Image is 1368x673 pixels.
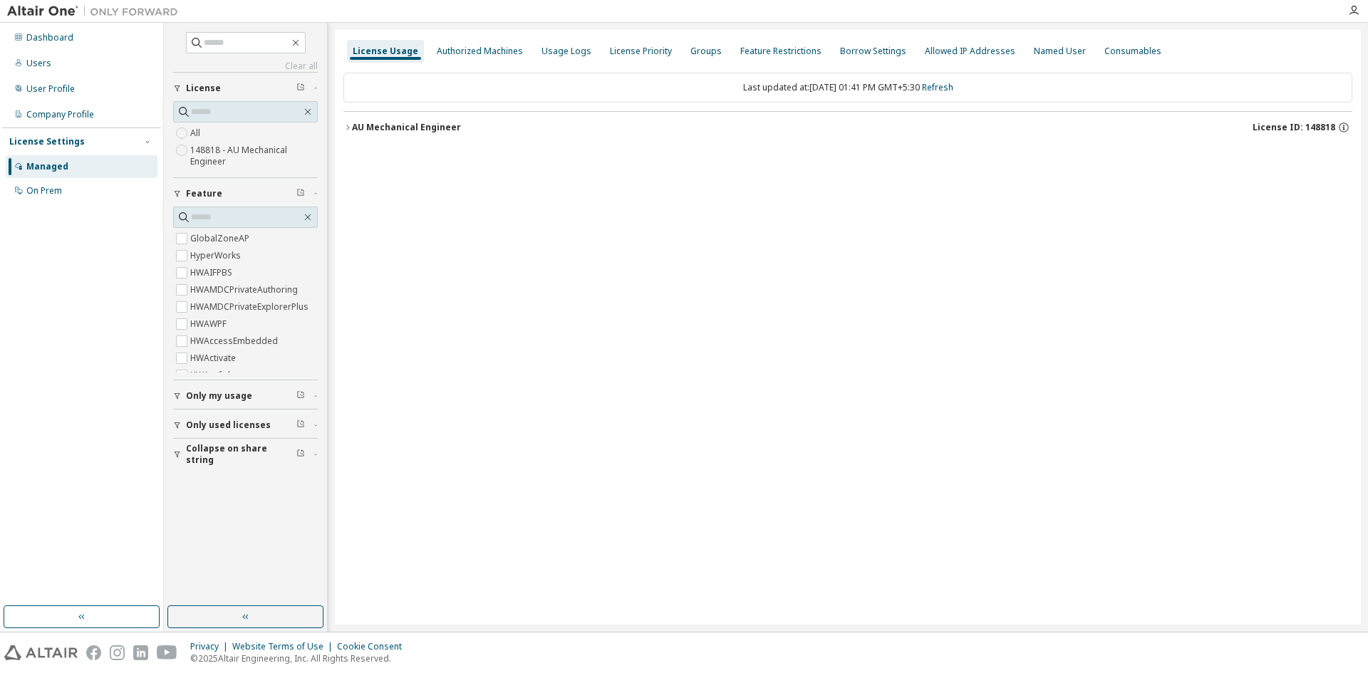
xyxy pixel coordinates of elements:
button: Only my usage [173,380,318,412]
label: HWAcufwh [190,367,236,384]
div: Authorized Machines [437,46,523,57]
button: AU Mechanical EngineerLicense ID: 148818 [343,112,1352,143]
span: Feature [186,188,222,199]
span: Only my usage [186,390,252,402]
button: Only used licenses [173,409,318,441]
a: Clear all [173,61,318,72]
div: Dashboard [26,32,73,43]
img: instagram.svg [110,645,125,660]
button: License [173,73,318,104]
label: All [190,125,203,142]
label: HWActivate [190,350,239,367]
label: HWAccessEmbedded [190,333,281,350]
div: Cookie Consent [337,641,410,652]
div: Named User [1034,46,1086,57]
div: Borrow Settings [840,46,906,57]
img: altair_logo.svg [4,645,78,660]
span: License [186,83,221,94]
label: HWAIFPBS [190,264,235,281]
button: Collapse on share string [173,439,318,470]
label: HyperWorks [190,247,244,264]
div: Privacy [190,641,232,652]
div: Website Terms of Use [232,641,337,652]
button: Feature [173,178,318,209]
label: 148818 - AU Mechanical Engineer [190,142,318,170]
span: Clear filter [296,83,305,94]
a: Refresh [922,81,953,93]
div: Usage Logs [541,46,591,57]
span: Clear filter [296,390,305,402]
div: Feature Restrictions [740,46,822,57]
img: Altair One [7,4,185,19]
div: Managed [26,161,68,172]
div: Users [26,58,51,69]
span: Collapse on share string [186,443,296,466]
div: License Priority [610,46,672,57]
div: Consumables [1104,46,1161,57]
div: License Usage [353,46,418,57]
div: AU Mechanical Engineer [352,122,461,133]
img: facebook.svg [86,645,101,660]
img: youtube.svg [157,645,177,660]
div: License Settings [9,136,85,147]
label: HWAWPF [190,315,229,333]
img: linkedin.svg [133,645,148,660]
span: Only used licenses [186,419,271,431]
label: HWAMDCPrivateExplorerPlus [190,298,311,315]
div: Groups [690,46,722,57]
div: Company Profile [26,109,94,120]
div: Last updated at: [DATE] 01:41 PM GMT+5:30 [343,73,1352,103]
div: User Profile [26,83,75,95]
span: Clear filter [296,449,305,460]
label: HWAMDCPrivateAuthoring [190,281,301,298]
span: Clear filter [296,188,305,199]
div: Allowed IP Addresses [925,46,1015,57]
span: Clear filter [296,419,305,431]
p: © 2025 Altair Engineering, Inc. All Rights Reserved. [190,652,410,664]
label: GlobalZoneAP [190,230,252,247]
div: On Prem [26,185,62,197]
span: License ID: 148818 [1253,122,1335,133]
